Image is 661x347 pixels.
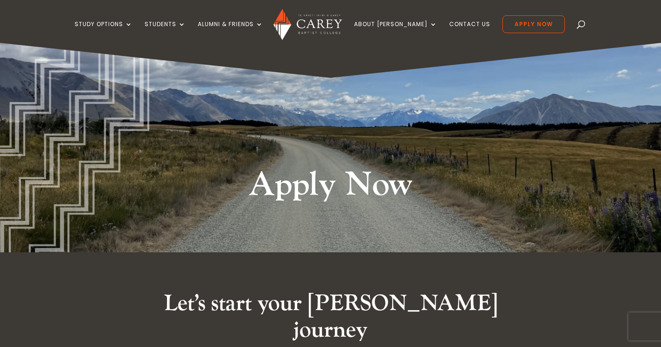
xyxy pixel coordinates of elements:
[449,21,490,43] a: Contact Us
[156,163,506,212] h1: Apply Now
[273,9,342,40] img: Carey Baptist College
[198,21,263,43] a: Alumni & Friends
[502,15,565,33] a: Apply Now
[354,21,437,43] a: About [PERSON_NAME]
[145,21,186,43] a: Students
[75,21,132,43] a: Study Options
